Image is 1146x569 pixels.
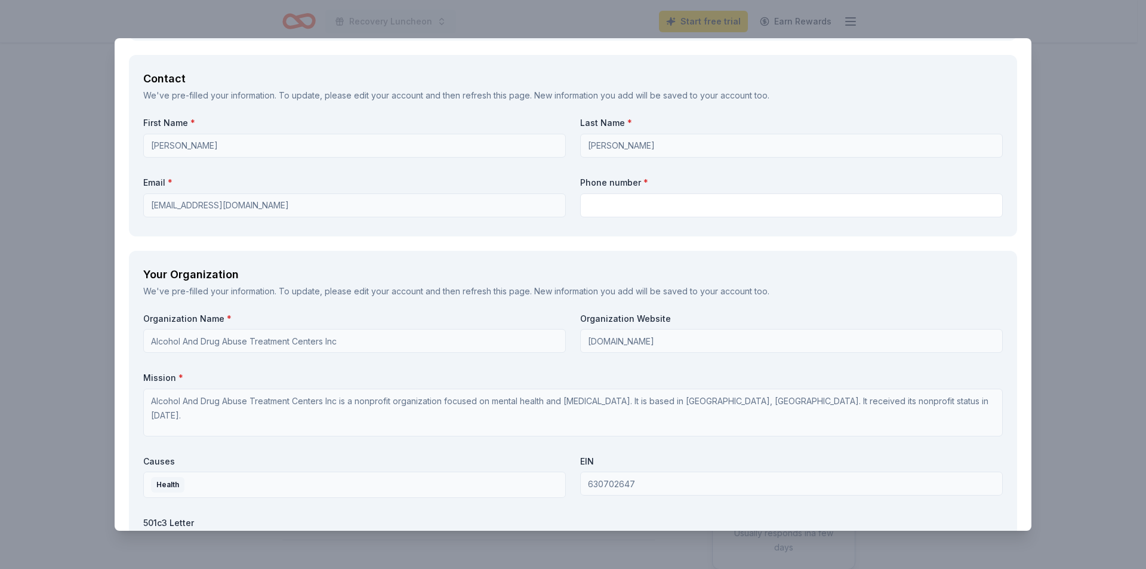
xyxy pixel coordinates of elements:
[143,517,1003,529] label: 501c3 Letter
[143,313,566,325] label: Organization Name
[143,389,1003,436] textarea: Alcohol And Drug Abuse Treatment Centers Inc is a nonprofit organization focused on mental health...
[143,117,566,129] label: First Name
[580,456,1003,467] label: EIN
[143,69,1003,88] div: Contact
[143,456,566,467] label: Causes
[354,286,423,296] a: edit your account
[354,90,423,100] a: edit your account
[143,472,566,498] button: Health
[143,177,566,189] label: Email
[143,88,1003,103] div: We've pre-filled your information. To update, please and then refresh this page. New information ...
[151,477,184,493] div: Health
[580,177,1003,189] label: Phone number
[580,313,1003,325] label: Organization Website
[580,117,1003,129] label: Last Name
[143,372,1003,384] label: Mission
[143,284,1003,299] div: We've pre-filled your information. To update, please and then refresh this page. New information ...
[143,265,1003,284] div: Your Organization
